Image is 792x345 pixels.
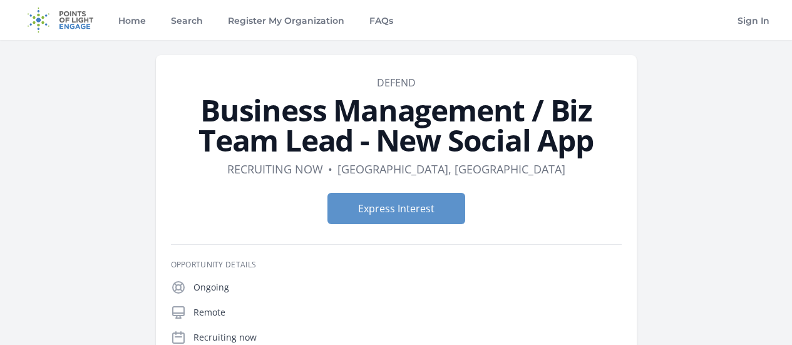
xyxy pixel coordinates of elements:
[227,160,323,178] dd: Recruiting now
[171,95,622,155] h1: Business Management / Biz Team Lead - New Social App
[337,160,565,178] dd: [GEOGRAPHIC_DATA], [GEOGRAPHIC_DATA]
[193,306,622,319] p: Remote
[193,331,622,344] p: Recruiting now
[171,260,622,270] h3: Opportunity Details
[327,193,465,224] button: Express Interest
[193,281,622,294] p: Ongoing
[377,76,416,90] a: DEFEND
[328,160,332,178] div: •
